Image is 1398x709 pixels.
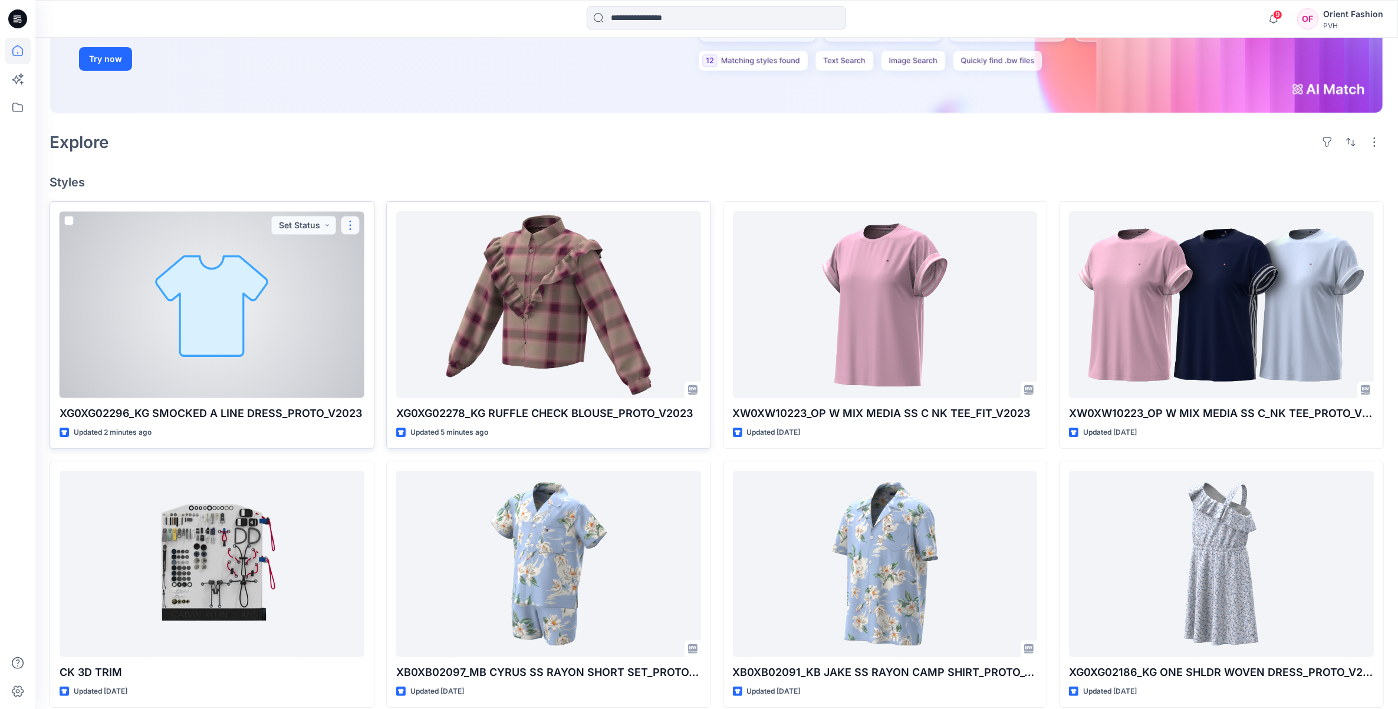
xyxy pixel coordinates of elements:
a: CK 3D TRIM [60,471,364,658]
a: XG0XG02296_KG SMOCKED A LINE DRESS_PROTO_V2023 [60,211,364,398]
p: CK 3D TRIM [60,664,364,681]
p: XB0XB02097_MB CYRUS SS RAYON SHORT SET_PROTO_V2023 [396,664,701,681]
p: XG0XG02296_KG SMOCKED A LINE DRESS_PROTO_V2023 [60,405,364,422]
p: XG0XG02278_KG RUFFLE CHECK BLOUSE_PROTO_V2023 [396,405,701,422]
p: Updated [DATE] [74,685,127,698]
a: XG0XG02186_KG ONE SHLDR WOVEN DRESS_PROTO_V2023 [1069,471,1374,658]
div: Orient Fashion [1323,7,1383,21]
a: XB0XB02097_MB CYRUS SS RAYON SHORT SET_PROTO_V2023 [396,471,701,658]
p: XG0XG02186_KG ONE SHLDR WOVEN DRESS_PROTO_V2023 [1069,664,1374,681]
p: Updated [DATE] [410,685,464,698]
p: XW0XW10223_OP W MIX MEDIA SS C_NK TEE_PROTO_V2023 [1069,405,1374,422]
div: PVH [1323,21,1383,30]
p: Updated 5 minutes ago [410,426,488,439]
p: Updated [DATE] [1083,685,1137,698]
a: XW0XW10223_OP W MIX MEDIA SS C NK TEE_FIT_V2023 [733,211,1038,398]
p: Updated [DATE] [747,426,801,439]
h4: Styles [50,175,1384,189]
p: Updated 2 minutes ago [74,426,152,439]
div: OF [1297,8,1318,29]
a: XG0XG02278_KG RUFFLE CHECK BLOUSE_PROTO_V2023 [396,211,701,398]
p: Updated [DATE] [1083,426,1137,439]
button: Try now [79,47,132,71]
span: 9 [1273,10,1282,19]
a: XW0XW10223_OP W MIX MEDIA SS C_NK TEE_PROTO_V2023 [1069,211,1374,398]
p: XW0XW10223_OP W MIX MEDIA SS C NK TEE_FIT_V2023 [733,405,1038,422]
a: XB0XB02091_KB JAKE SS RAYON CAMP SHIRT_PROTO_V2023 [733,471,1038,658]
p: Updated [DATE] [747,685,801,698]
p: XB0XB02091_KB JAKE SS RAYON CAMP SHIRT_PROTO_V2023 [733,664,1038,681]
h2: Explore [50,133,109,152]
